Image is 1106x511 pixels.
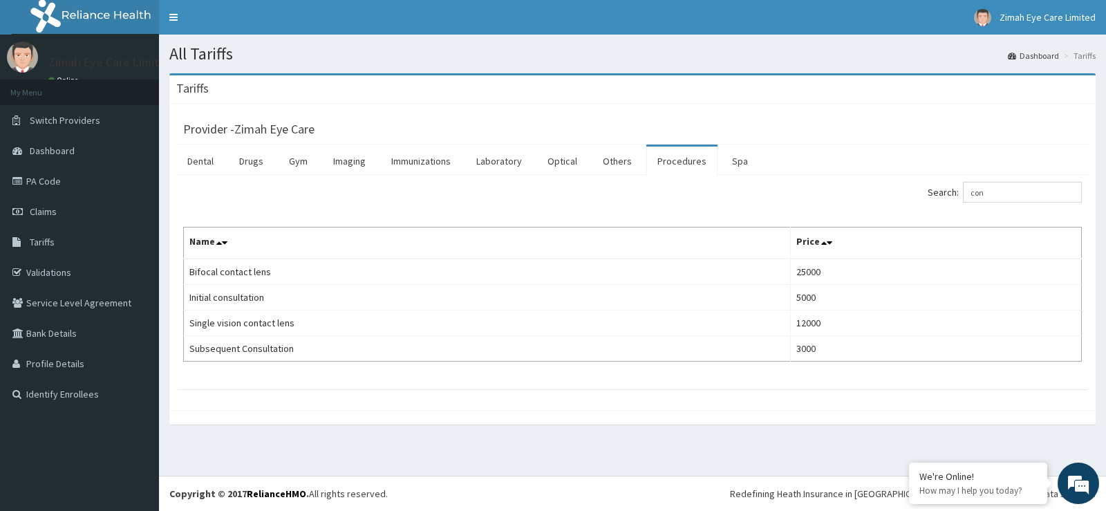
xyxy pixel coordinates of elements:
a: RelianceHMO [247,487,306,500]
a: Optical [536,147,588,176]
span: Switch Providers [30,114,100,127]
a: Laboratory [465,147,533,176]
th: Price [791,227,1082,259]
footer: All rights reserved. [159,476,1106,511]
th: Name [184,227,791,259]
td: Subsequent Consultation [184,336,791,362]
span: Zimah Eye Care Limited [1000,11,1096,24]
a: Online [48,75,82,85]
td: 3000 [791,336,1082,362]
a: Dental [176,147,225,176]
a: Drugs [228,147,274,176]
td: 12000 [791,310,1082,336]
div: Redefining Heath Insurance in [GEOGRAPHIC_DATA] using Telemedicine and Data Science! [730,487,1096,501]
strong: Copyright © 2017 . [169,487,309,500]
a: Immunizations [380,147,462,176]
td: 5000 [791,285,1082,310]
span: Tariffs [30,236,55,248]
span: Claims [30,205,57,218]
span: Dashboard [30,145,75,157]
div: We're Online! [919,470,1037,483]
a: Gym [278,147,319,176]
a: Procedures [646,147,718,176]
td: Bifocal contact lens [184,259,791,285]
a: Spa [721,147,759,176]
td: Single vision contact lens [184,310,791,336]
a: Dashboard [1008,50,1059,62]
p: How may I help you today? [919,485,1037,496]
h3: Tariffs [176,82,209,95]
img: User Image [7,41,38,73]
label: Search: [928,182,1082,203]
h1: All Tariffs [169,45,1096,63]
h3: Provider - Zimah Eye Care [183,123,315,136]
td: 25000 [791,259,1082,285]
input: Search: [963,182,1082,203]
img: User Image [974,9,991,26]
p: Zimah Eye Care Limited [48,56,174,68]
a: Others [592,147,643,176]
li: Tariffs [1060,50,1096,62]
td: Initial consultation [184,285,791,310]
a: Imaging [322,147,377,176]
